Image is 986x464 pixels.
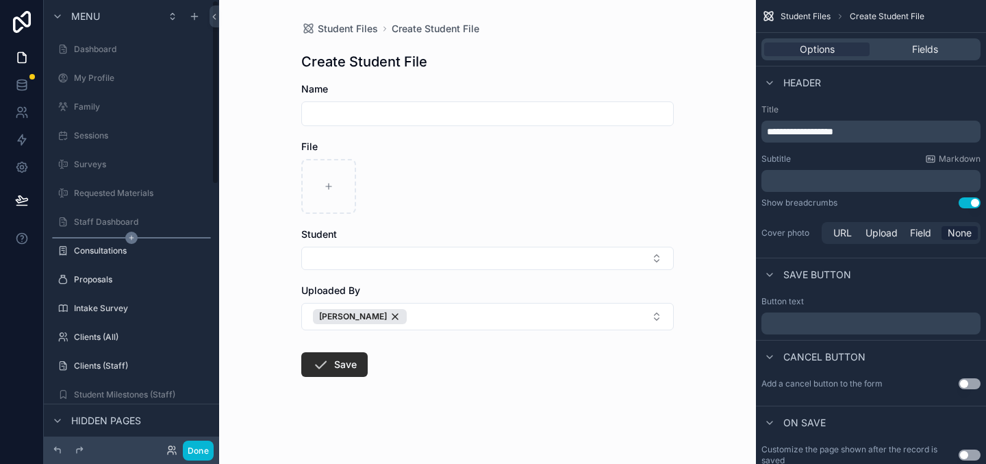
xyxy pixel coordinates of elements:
a: Surveys [52,154,211,175]
span: Menu [71,10,100,23]
label: Clients (All) [74,332,208,343]
label: Title [761,104,981,115]
label: Clients (Staff) [74,361,208,371]
span: Fields [912,42,938,56]
a: My Profile [52,67,211,89]
button: Select Button [301,247,674,270]
span: Cancel button [783,350,865,364]
a: Student Milestones (Staff) [52,384,211,406]
span: Create Student File [850,11,924,22]
span: Uploaded By [301,284,360,296]
span: Upload [865,226,898,240]
div: Show breadcrumbs [761,197,837,208]
label: Sessions [74,130,208,141]
span: Student Files [318,22,378,36]
a: Intake Survey [52,297,211,319]
div: scrollable content [761,313,981,334]
span: Name [301,83,328,95]
a: Clients (All) [52,326,211,348]
span: Save button [783,268,851,282]
span: Student Files [781,11,831,22]
span: Hidden pages [71,414,141,428]
a: Student Files [301,22,378,36]
span: None [948,226,972,240]
a: Requested Materials [52,182,211,204]
label: Surveys [74,159,208,170]
a: Create Student File [392,22,479,36]
a: Proposals [52,269,211,291]
button: Unselect 1345 [313,309,407,324]
a: Staff Dashboard [52,211,211,233]
span: File [301,141,318,152]
span: URL [833,226,852,240]
div: scrollable content [761,121,981,143]
button: Save [301,352,368,377]
a: Markdown [925,154,981,164]
label: Consultations [74,245,208,256]
label: Cover photo [761,228,816,239]
label: Intake Survey [74,303,208,314]
label: Requested Materials [74,188,208,199]
a: Family [52,96,211,118]
a: Clients (Staff) [52,355,211,377]
label: Student Milestones (Staff) [74,389,208,400]
a: Sessions [52,125,211,147]
span: On save [783,416,826,430]
label: Proposals [74,274,208,285]
a: Dashboard [52,38,211,60]
span: Header [783,76,821,90]
h1: Create Student File [301,52,427,71]
span: Options [800,42,835,56]
label: Dashboard [74,44,208,55]
span: Field [910,226,931,240]
label: My Profile [74,73,208,84]
span: Markdown [939,154,981,164]
span: [PERSON_NAME] [319,311,387,322]
label: Subtitle [761,154,791,164]
label: Family [74,101,208,112]
button: Select Button [301,303,674,330]
button: Done [183,441,214,461]
label: Staff Dashboard [74,217,208,228]
a: Consultations [52,240,211,262]
label: Button text [761,296,804,307]
span: Student [301,228,337,240]
div: scrollable content [761,170,981,192]
label: Add a cancel button to the form [761,378,883,389]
